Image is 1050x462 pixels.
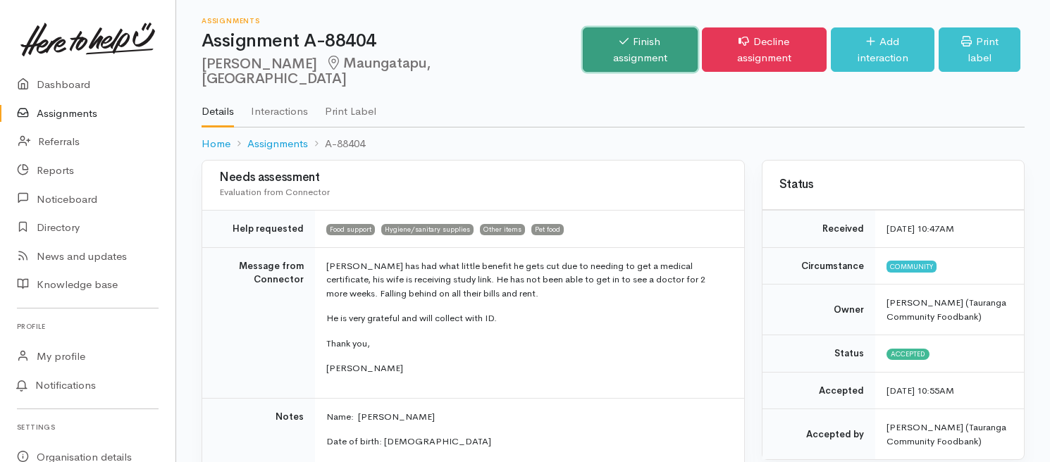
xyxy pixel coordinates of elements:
[308,136,365,152] li: A-88404
[326,337,727,351] p: Thank you,
[326,259,727,301] p: [PERSON_NAME] has had what little benefit he gets cut due to needing to get a medical certificate...
[17,317,159,336] h6: Profile
[831,27,934,72] a: Add interaction
[326,224,375,235] span: Food support
[202,17,583,25] h6: Assignments
[762,285,875,335] td: Owner
[219,171,727,185] h3: Needs assessment
[762,211,875,248] td: Received
[887,296,1006,323] span: [PERSON_NAME] (Tauranga Community Foodbank)
[202,54,431,87] span: Maungatapu, [GEOGRAPHIC_DATA]
[583,27,698,72] a: Finish assignment
[202,87,234,127] a: Details
[762,372,875,409] td: Accepted
[202,247,315,398] td: Message from Connector
[219,186,330,198] span: Evaluation from Connector
[887,385,954,397] time: [DATE] 10:55AM
[875,409,1024,460] td: [PERSON_NAME] (Tauranga Community Foodbank)
[326,410,727,424] p: Name: [PERSON_NAME]
[531,224,564,235] span: Pet food
[939,27,1020,72] a: Print label
[762,335,875,373] td: Status
[251,87,308,126] a: Interactions
[326,311,727,325] p: He is very grateful and will collect with ID.
[762,409,875,460] td: Accepted by
[202,56,583,87] h2: [PERSON_NAME]
[326,361,727,375] p: [PERSON_NAME]
[779,178,1007,192] h3: Status
[887,223,954,235] time: [DATE] 10:47AM
[702,27,827,72] a: Decline assignment
[325,87,376,126] a: Print Label
[762,247,875,285] td: Circumstance
[326,435,727,449] p: Date of birth: [DEMOGRAPHIC_DATA]
[887,349,929,360] span: Accepted
[887,261,937,272] span: Community
[202,211,315,248] td: Help requested
[480,224,525,235] span: Other items
[202,31,583,51] h1: Assignment A-88404
[247,136,308,152] a: Assignments
[381,224,474,235] span: Hygiene/sanitary supplies
[17,418,159,437] h6: Settings
[202,136,230,152] a: Home
[202,127,1025,161] nav: breadcrumb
